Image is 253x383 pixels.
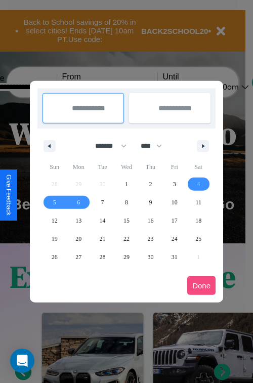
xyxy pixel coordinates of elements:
[187,211,210,230] button: 18
[52,248,58,266] span: 26
[53,193,56,211] span: 5
[77,193,80,211] span: 6
[187,276,216,295] button: Done
[162,230,186,248] button: 24
[162,248,186,266] button: 31
[100,248,106,266] span: 28
[43,159,66,175] span: Sun
[66,193,90,211] button: 6
[91,211,114,230] button: 14
[123,248,130,266] span: 29
[91,230,114,248] button: 21
[91,193,114,211] button: 7
[187,230,210,248] button: 25
[147,230,153,248] span: 23
[149,175,152,193] span: 2
[195,230,201,248] span: 25
[114,248,138,266] button: 29
[147,211,153,230] span: 16
[75,248,81,266] span: 27
[172,248,178,266] span: 31
[43,211,66,230] button: 12
[162,159,186,175] span: Fri
[91,159,114,175] span: Tue
[100,230,106,248] span: 21
[52,211,58,230] span: 12
[10,349,34,373] div: Open Intercom Messenger
[147,248,153,266] span: 30
[139,230,162,248] button: 23
[114,175,138,193] button: 1
[149,193,152,211] span: 9
[66,248,90,266] button: 27
[123,211,130,230] span: 15
[195,211,201,230] span: 18
[114,159,138,175] span: Wed
[197,175,200,193] span: 4
[101,193,104,211] span: 7
[125,175,128,193] span: 1
[139,159,162,175] span: Thu
[100,211,106,230] span: 14
[172,230,178,248] span: 24
[43,230,66,248] button: 19
[5,175,12,216] div: Give Feedback
[187,175,210,193] button: 4
[139,248,162,266] button: 30
[162,211,186,230] button: 17
[172,193,178,211] span: 10
[162,193,186,211] button: 10
[195,193,201,211] span: 11
[162,175,186,193] button: 3
[172,211,178,230] span: 17
[123,230,130,248] span: 22
[187,159,210,175] span: Sat
[43,193,66,211] button: 5
[114,193,138,211] button: 8
[66,159,90,175] span: Mon
[43,248,66,266] button: 26
[114,230,138,248] button: 22
[91,248,114,266] button: 28
[187,193,210,211] button: 11
[173,175,176,193] span: 3
[139,175,162,193] button: 2
[66,211,90,230] button: 13
[114,211,138,230] button: 15
[75,211,81,230] span: 13
[125,193,128,211] span: 8
[52,230,58,248] span: 19
[139,211,162,230] button: 16
[66,230,90,248] button: 20
[139,193,162,211] button: 9
[75,230,81,248] span: 20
